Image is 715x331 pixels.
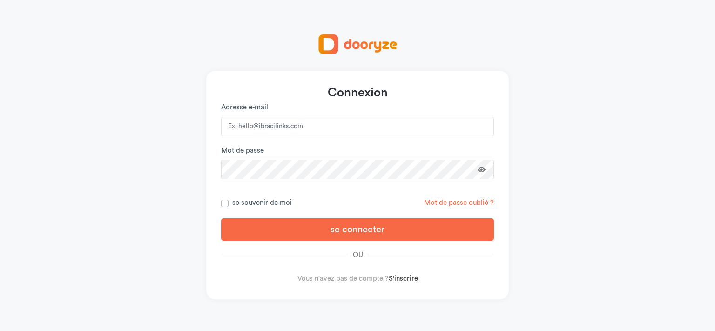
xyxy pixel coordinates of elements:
[348,250,368,261] span: ou
[221,218,494,241] button: se connecter
[221,102,268,113] label: Adresse e-mail
[221,117,494,136] input: Ex: hello@ibracilinks.com
[424,199,494,206] a: Mot de passe oublié ?
[316,32,399,57] img: Logo
[232,198,292,209] label: se souvenir de moi
[389,275,418,282] a: S'inscrire
[221,274,494,284] div: Vous n'avez pas de compte ?
[221,86,494,100] h1: Connexion
[221,146,264,156] label: Mot de passe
